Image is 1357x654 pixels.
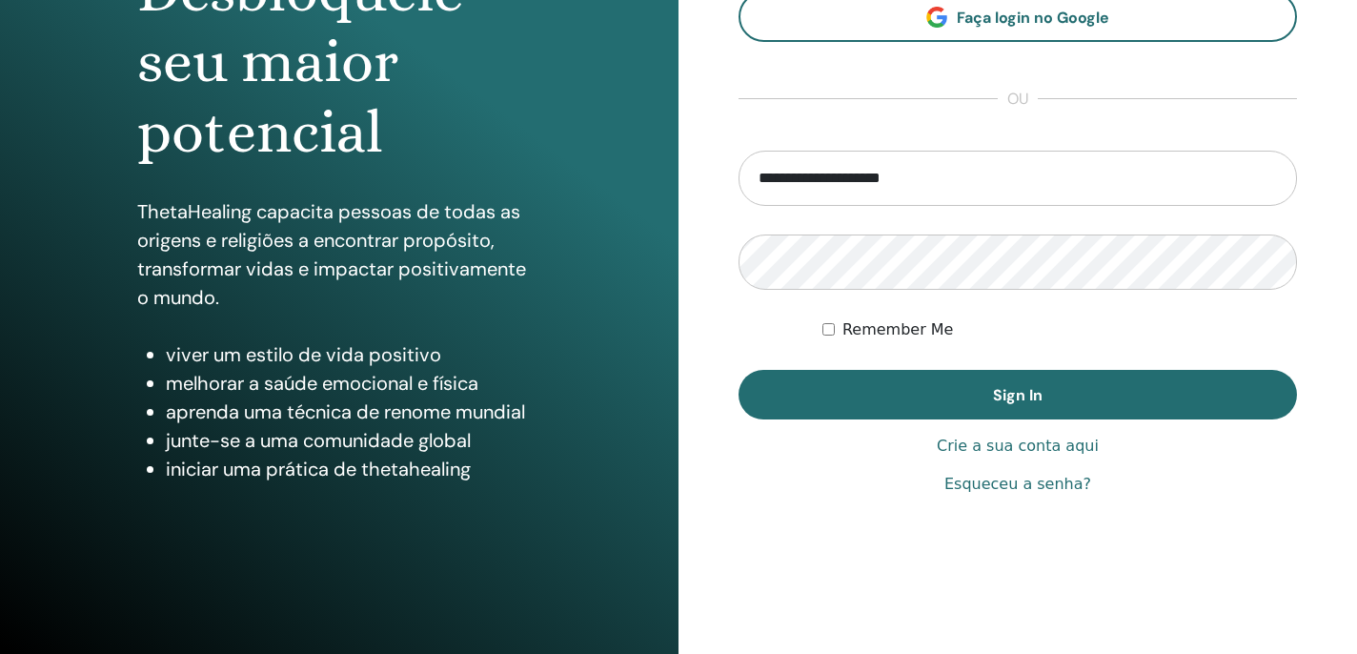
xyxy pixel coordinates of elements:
span: Sign In [993,385,1043,405]
li: viver um estilo de vida positivo [166,340,542,369]
a: Crie a sua conta aqui [937,435,1099,458]
span: Faça login no Google [957,8,1109,28]
li: iniciar uma prática de thetahealing [166,455,542,483]
li: aprenda uma técnica de renome mundial [166,398,542,426]
p: ThetaHealing capacita pessoas de todas as origens e religiões a encontrar propósito, transformar ... [137,197,542,312]
li: junte-se a uma comunidade global [166,426,542,455]
span: ou [998,88,1038,111]
a: Esqueceu a senha? [944,473,1091,496]
li: melhorar a saúde emocional e física [166,369,542,398]
div: Keep me authenticated indefinitely or until I manually logout [822,318,1297,341]
button: Sign In [739,370,1297,419]
label: Remember Me [842,318,954,341]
